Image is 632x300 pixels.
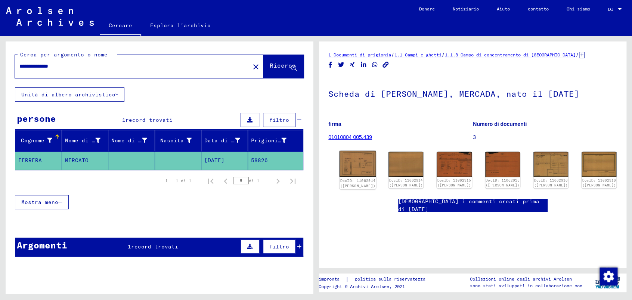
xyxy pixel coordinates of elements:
[391,51,394,58] font: /
[567,6,590,12] font: Chi siamo
[263,113,295,127] button: filtro
[594,273,622,292] img: yv_logo.png
[251,137,298,144] font: Prigioniero n.
[497,6,510,12] font: Aiuto
[346,276,349,282] font: |
[109,22,132,29] font: Cercare
[251,157,268,164] font: 58826
[442,51,445,58] font: /
[21,91,115,98] font: Unità di albero archivistico
[204,137,255,144] font: Data di nascita
[485,152,520,177] img: 002.jpg
[453,6,479,12] font: Notiziario
[269,243,289,250] font: filtro
[534,178,567,188] a: DocID: 11062916 ([PERSON_NAME])
[131,243,178,250] font: record trovati
[582,152,616,177] img: 002.jpg
[201,130,248,151] mat-header-cell: Data di nascita
[126,117,173,123] font: record trovati
[204,134,250,146] div: Data di nascita
[248,59,263,74] button: Chiaro
[204,157,224,164] font: [DATE]
[65,137,122,144] font: Nome di battesimo
[608,6,613,12] font: DI
[203,173,218,188] button: Prima pagina
[108,130,155,151] mat-header-cell: Nome di nascita
[62,130,109,151] mat-header-cell: Nome di battesimo
[263,55,304,78] button: Ricerca
[6,7,94,26] img: Arolsen_neg.svg
[15,87,124,102] button: Unità di albero archivistico
[328,134,372,140] a: 01010804 005.439
[340,179,375,188] a: DocID: 11062914 ([PERSON_NAME])
[437,178,471,188] a: DocID: 11062915 ([PERSON_NAME])
[270,62,296,69] font: Ricerca
[576,51,579,58] font: /
[340,151,376,177] img: 001.jpg
[528,6,549,12] font: contatto
[473,121,527,127] font: Numero di documenti
[160,137,184,144] font: Nascita
[20,51,108,58] font: Cerca per argomento o nome
[65,157,89,164] font: MERCATO
[17,239,67,251] font: Argomenti
[349,275,434,283] a: politica sulla riservatezza
[122,117,126,123] font: 1
[100,16,141,36] a: Cercare
[371,60,379,69] button: Condividi su WhatsApp
[382,60,390,69] button: Copia il collegamento
[21,137,44,144] font: Cognome
[388,152,423,177] img: 002.jpg
[394,52,442,58] a: 1.1 Campi e ghetti
[470,276,572,282] font: Collezioni online degli archivi Arolsen
[319,275,346,283] a: impronta
[326,60,334,69] button: Condividi su Facebook
[486,178,519,188] a: DocID: 11062915 ([PERSON_NAME])
[251,62,260,71] mat-icon: close
[128,243,131,250] font: 1
[263,239,295,254] button: filtro
[328,89,579,99] font: Scheda di [PERSON_NAME], MERCADA, nato il [DATE]
[319,284,405,289] font: Copyright © Archivi Arolsen, 2021
[285,173,300,188] button: Ultima pagina
[337,60,345,69] button: Condividi su Twitter
[328,52,391,58] a: 1 Documenti di prigionia
[582,178,616,188] a: DocID: 11062916 ([PERSON_NAME])
[111,134,157,146] div: Nome di nascita
[419,6,435,12] font: Donare
[21,199,58,205] font: Mostra meno
[533,152,568,177] img: 001.jpg
[158,134,201,146] div: Nascita
[150,22,211,29] font: Esplora l'archivio
[473,134,476,140] font: 3
[470,283,582,288] font: sono stati sviluppati in collaborazione con
[437,152,471,177] img: 001.jpg
[398,198,548,213] a: [DEMOGRAPHIC_DATA] i commenti creati prima di [DATE]
[360,60,368,69] button: Condividi su LinkedIn
[111,137,162,144] font: Nome di nascita
[355,276,425,282] font: politica sulla riservatezza
[269,117,289,123] font: filtro
[18,157,42,164] font: FERRERA
[18,134,62,146] div: Cognome
[249,178,259,183] font: di 1
[251,134,296,146] div: Prigioniero n.
[398,198,539,213] font: [DEMOGRAPHIC_DATA] i commenti creati prima di [DATE]
[389,178,423,188] a: DocID: 11062914 ([PERSON_NAME])
[248,130,303,151] mat-header-cell: Prigioniero n.
[270,173,285,188] button: Pagina successiva
[165,178,191,183] font: 1 – 1 di 1
[218,173,233,188] button: Pagina precedente
[15,130,62,151] mat-header-cell: Cognome
[65,134,110,146] div: Nome di battesimo
[445,52,576,58] a: 1.1.8 Campo di concentramento di [GEOGRAPHIC_DATA]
